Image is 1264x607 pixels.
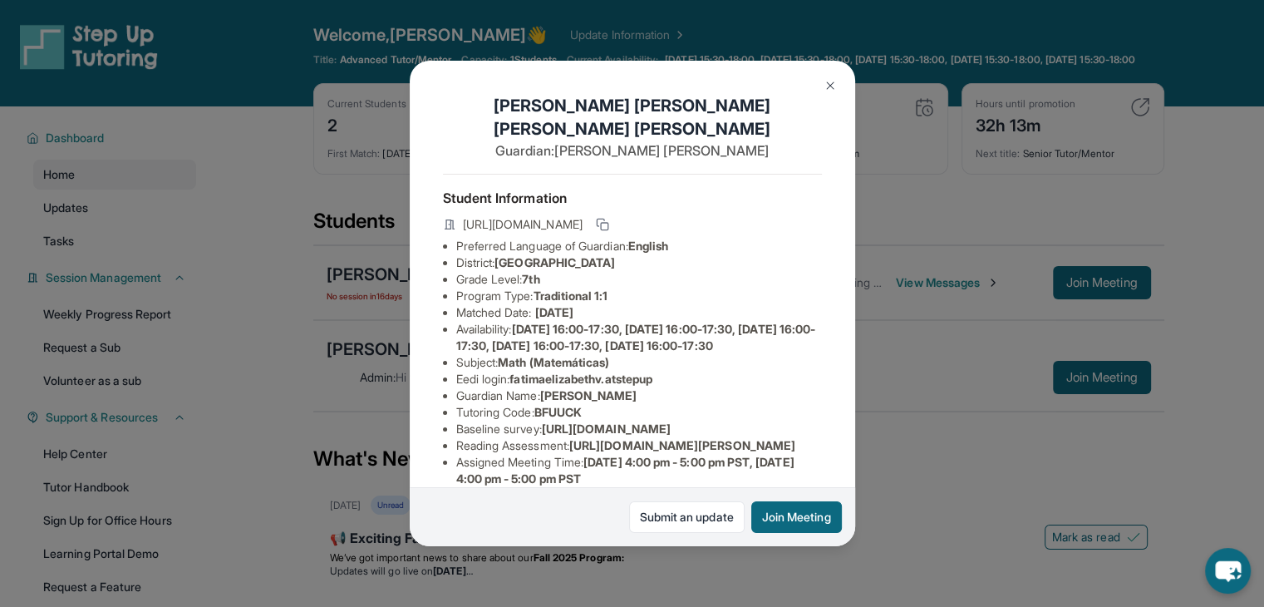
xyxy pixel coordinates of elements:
li: Baseline survey : [456,421,822,437]
button: Join Meeting [751,501,842,533]
span: Traditional 1:1 [533,289,607,303]
button: Copy link [593,215,612,234]
li: Program Type: [456,288,822,304]
h4: Student Information [443,188,822,208]
button: chat-button [1205,548,1251,594]
h1: [PERSON_NAME] [PERSON_NAME] [PERSON_NAME] [PERSON_NAME] [443,94,822,141]
li: Matched Date: [456,304,822,321]
span: [DATE] 4:00 pm - 5:00 pm PST, [DATE] 4:00 pm - 5:00 pm PST [456,455,794,486]
span: BFUUCK [534,405,582,419]
span: [DATE] 16:00-17:30, [DATE] 16:00-17:30, [DATE] 16:00-17:30, [DATE] 16:00-17:30, [DATE] 16:00-17:30 [456,322,816,353]
span: fatimaelizabethv.atstepup [509,372,652,386]
li: Subject : [456,354,822,371]
span: [URL][DOMAIN_NAME] [542,422,671,436]
li: Eedi login : [456,371,822,387]
span: [PERSON_NAME] [540,388,637,402]
span: [DATE] [535,305,573,319]
li: Reading Assessment : [456,437,822,454]
li: District: [456,254,822,271]
a: Submit an update [629,501,745,533]
li: Preferred Language of Guardian: [456,238,822,254]
li: Assigned Meeting Time : [456,454,822,487]
li: Guardian Name : [456,387,822,404]
span: English [628,239,669,253]
li: Availability: [456,321,822,354]
p: Guardian: [PERSON_NAME] [PERSON_NAME] [443,141,822,160]
img: Close Icon [824,79,837,92]
li: Grade Level: [456,271,822,288]
span: [URL][DOMAIN_NAME] [463,216,583,233]
span: 7th [522,272,539,286]
span: Math (Matemáticas) [498,355,609,369]
span: [URL][DOMAIN_NAME][PERSON_NAME] [569,438,795,452]
li: Tutoring Code : [456,404,822,421]
span: [GEOGRAPHIC_DATA] [494,255,615,269]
